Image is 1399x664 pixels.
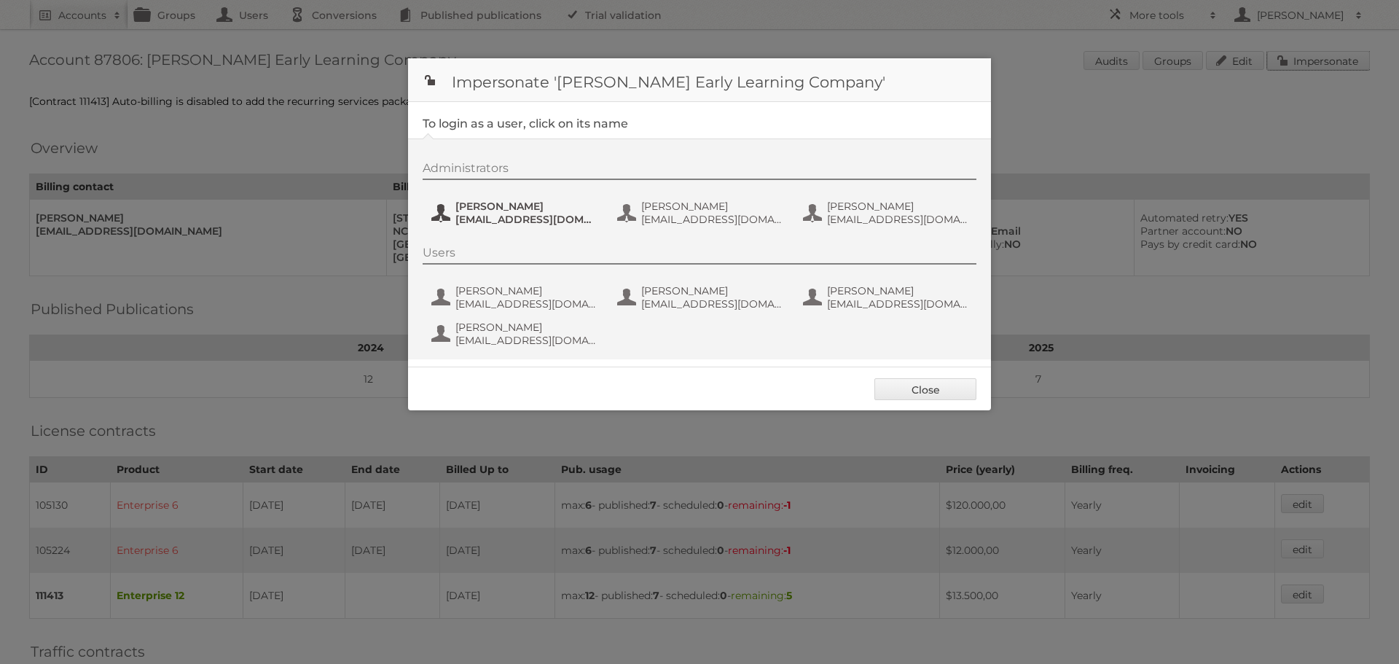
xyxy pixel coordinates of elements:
span: [PERSON_NAME] [455,284,597,297]
span: [PERSON_NAME] [455,200,597,213]
span: [EMAIL_ADDRESS][DOMAIN_NAME] [827,297,968,310]
span: [EMAIL_ADDRESS][DOMAIN_NAME] [455,213,597,226]
span: [EMAIL_ADDRESS][DOMAIN_NAME] [827,213,968,226]
button: [PERSON_NAME] [EMAIL_ADDRESS][DOMAIN_NAME] [802,198,973,227]
button: [PERSON_NAME] [EMAIL_ADDRESS][DOMAIN_NAME] [430,283,601,312]
span: [PERSON_NAME] [641,284,783,297]
span: [EMAIL_ADDRESS][DOMAIN_NAME] [455,334,597,347]
span: [PERSON_NAME] [827,284,968,297]
button: [PERSON_NAME] [EMAIL_ADDRESS][DOMAIN_NAME] [430,198,601,227]
div: Users [423,246,976,265]
span: [EMAIL_ADDRESS][DOMAIN_NAME] [641,213,783,226]
div: Administrators [423,161,976,180]
span: [PERSON_NAME] [641,200,783,213]
span: [EMAIL_ADDRESS][DOMAIN_NAME] [455,297,597,310]
a: Close [874,378,976,400]
span: [EMAIL_ADDRESS][DOMAIN_NAME] [641,297,783,310]
span: [PERSON_NAME] [455,321,597,334]
span: [PERSON_NAME] [827,200,968,213]
legend: To login as a user, click on its name [423,117,628,130]
button: [PERSON_NAME] [EMAIL_ADDRESS][DOMAIN_NAME] [616,283,787,312]
h1: Impersonate '[PERSON_NAME] Early Learning Company' [408,58,991,102]
button: [PERSON_NAME] [EMAIL_ADDRESS][DOMAIN_NAME] [802,283,973,312]
button: [PERSON_NAME] [EMAIL_ADDRESS][DOMAIN_NAME] [430,319,601,348]
button: [PERSON_NAME] [EMAIL_ADDRESS][DOMAIN_NAME] [616,198,787,227]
